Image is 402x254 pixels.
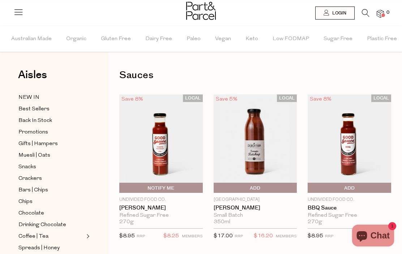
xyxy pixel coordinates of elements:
span: $16.20 [254,232,273,241]
span: Muesli | Oats [18,151,50,160]
a: 0 [377,10,384,17]
span: Best Sellers [18,105,50,114]
span: 270g [119,219,134,225]
span: $8.25 [163,232,179,241]
span: Spreads | Honey [18,244,60,253]
img: Part&Parcel [186,2,216,20]
span: 0 [385,9,391,16]
span: Aisles [18,67,47,83]
a: [PERSON_NAME] [119,205,203,211]
span: Organic [66,26,86,52]
p: Undivided Food Co. [308,196,391,203]
div: Save 8% [308,94,334,104]
a: Back In Stock [18,116,84,125]
small: RRP [137,234,145,238]
h1: Sauces [119,67,391,84]
p: Undivided Food Co. [119,196,203,203]
a: Coffee | Tea [18,232,84,241]
small: RRP [325,234,333,238]
span: Australian Made [11,26,52,52]
small: RRP [235,234,243,238]
span: $8.95 [119,233,135,239]
span: Sugar Free [324,26,352,52]
a: NEW IN [18,93,84,102]
span: $17.00 [214,233,233,239]
button: Expand/Collapse Coffee | Tea [85,232,90,241]
a: Aisles [18,69,47,88]
span: LOCAL [371,94,391,102]
span: Drinking Chocolate [18,221,66,229]
span: 350ml [214,219,230,225]
span: Low FODMAP [273,26,309,52]
button: Add To Parcel [308,183,391,193]
span: Gluten Free [101,26,131,52]
span: Plastic Free [367,26,397,52]
a: Drinking Chocolate [18,220,84,229]
span: $8.95 [308,233,323,239]
button: Add To Parcel [214,183,297,193]
span: NEW IN [18,93,39,102]
img: Tomato Ketchup [119,94,203,193]
p: [GEOGRAPHIC_DATA] [214,196,297,203]
span: Crackers [18,174,42,183]
inbox-online-store-chat: Shopify online store chat [350,225,396,248]
span: Promotions [18,128,48,137]
span: Keto [245,26,258,52]
a: Promotions [18,128,84,137]
a: [PERSON_NAME] [214,205,297,211]
a: Gifts | Hampers [18,139,84,148]
a: Best Sellers [18,105,84,114]
span: Paleo [187,26,201,52]
span: LOCAL [277,94,297,102]
span: Chips [18,198,33,206]
span: Bars | Chips [18,186,48,195]
a: Chips [18,197,84,206]
a: Bars | Chips [18,186,84,195]
span: Coffee | Tea [18,232,48,241]
img: Tomato Ketchup [214,94,297,193]
a: BBQ Sauce [308,205,391,211]
img: BBQ Sauce [308,94,391,193]
span: LOCAL [183,94,203,102]
span: Login [330,10,346,16]
div: Save 8% [119,94,145,104]
div: Small Batch [214,212,297,219]
div: Refined Sugar Free [119,212,203,219]
a: Spreads | Honey [18,244,84,253]
a: Snacks [18,162,84,172]
button: Notify Me [119,183,203,193]
span: Snacks [18,163,36,172]
small: MEMBERS [276,234,297,238]
span: 270g [308,219,322,225]
div: Save 5% [214,94,240,104]
span: Vegan [215,26,231,52]
span: Chocolate [18,209,44,218]
a: Login [315,7,355,20]
a: Crackers [18,174,84,183]
span: Back In Stock [18,117,52,125]
span: Gifts | Hampers [18,140,58,148]
small: MEMBERS [182,234,203,238]
div: Refined Sugar Free [308,212,391,219]
a: Chocolate [18,209,84,218]
a: Muesli | Oats [18,151,84,160]
span: Dairy Free [145,26,172,52]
